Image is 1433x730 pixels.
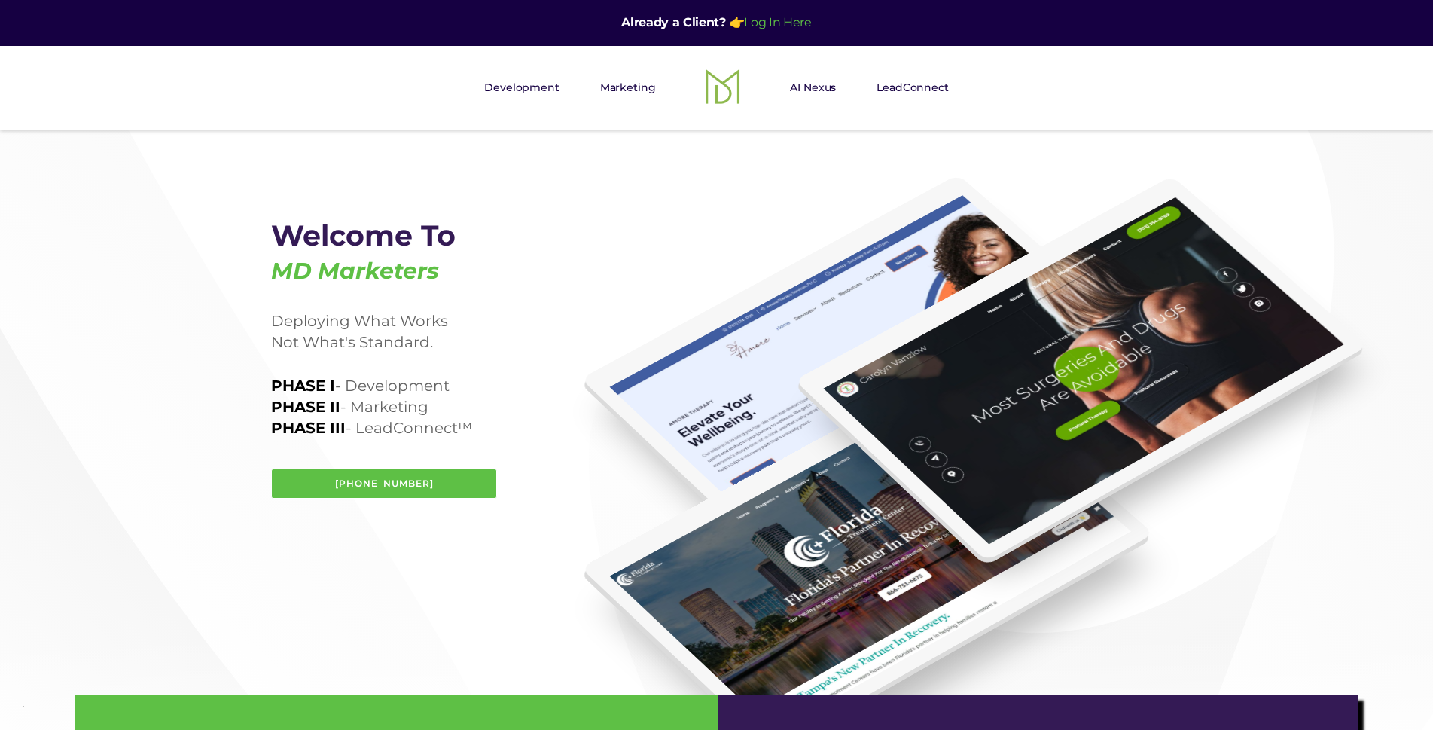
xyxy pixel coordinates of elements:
[271,419,346,437] strong: PHASE III
[824,197,1346,545] img: Podcast Prime - MD Marketers Portfolio
[772,72,854,102] a: AI Nexus
[271,257,439,285] em: MD Marketers
[271,377,335,395] strong: PHASE I
[271,310,628,353] h1: Deploying What Works Not What's Standard.
[271,469,497,499] a: [PHONE_NUMBER]
[271,375,628,438] h1: - Development - Marketing - LeadConnect™
[582,72,674,102] a: Marketing
[271,398,340,416] strong: PHASE II
[621,12,811,34] div: Log In Here
[466,72,577,102] a: Development
[858,72,966,102] a: LeadConnect
[271,219,628,288] h1: Welcome To
[621,15,744,29] strong: Already a Client? 👉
